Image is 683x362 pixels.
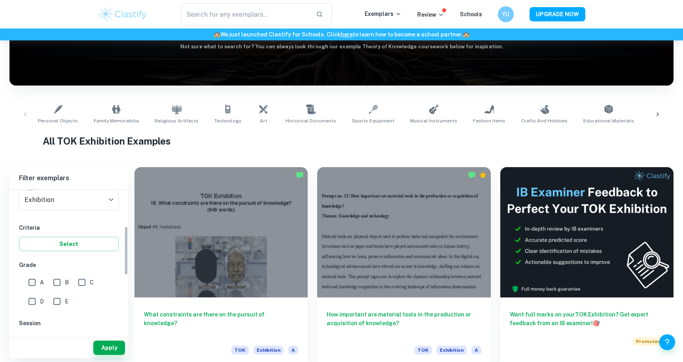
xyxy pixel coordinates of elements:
span: Promoted [633,337,664,346]
h6: What constraints are there on the pursuit of knowledge? [144,310,298,336]
span: 🏫 [463,31,469,38]
img: Thumbnail [500,167,674,297]
span: TOK [231,346,249,354]
a: here [341,31,353,38]
span: Personal Objects [38,117,78,124]
span: Art [260,117,267,124]
span: A [471,346,481,354]
h6: Filter exemplars [9,167,128,189]
span: [DATE] [37,333,55,342]
img: Clastify logo [98,6,148,22]
button: Help and Feedback [659,334,675,350]
span: E [65,297,68,306]
span: Fashion Items [473,117,505,124]
div: Premium [479,171,487,179]
span: B [65,278,69,287]
img: Marked [468,171,476,179]
h6: Criteria [19,223,119,232]
h6: Not sure what to search for? You can always look through our example Theory of Knowledge coursewo... [9,43,674,51]
span: TOK [414,346,432,354]
button: Apply [93,341,125,355]
span: D [40,297,44,306]
p: Review [417,10,444,19]
span: Musical Instruments [410,117,457,124]
span: Educational Materials [583,117,634,124]
span: Sports Equipment [352,117,394,124]
p: Exemplars [365,10,401,18]
span: C [90,278,94,287]
button: YU [498,6,514,22]
div: Exhibition [19,189,119,211]
h6: Want full marks on your TOK Exhibition ? Get expert feedback from an IB examiner! [510,310,664,328]
span: 🏫 [214,31,220,38]
span: Technology [214,117,241,124]
span: A [288,346,298,354]
span: Historical Documents [286,117,336,124]
input: Search for any exemplars... [181,3,310,25]
button: Select [19,237,119,251]
h6: We just launched Clastify for Schools. Click to learn how to become a school partner. [2,30,681,39]
span: Exhibition [437,346,467,354]
h1: All TOK Exhibition Examples [43,134,640,148]
h6: Session [19,319,119,328]
button: UPGRADE NOW [530,7,585,21]
span: Religious Artifacts [155,117,199,124]
h6: YU [501,10,510,19]
h6: Grade [19,261,119,269]
span: Exhibition [254,346,284,354]
span: A [40,278,44,287]
h6: How important are material tools in the production or acquisition of knowledge? [327,310,481,336]
a: Schools [460,11,482,17]
img: Marked [296,171,304,179]
span: 🎯 [593,320,600,326]
span: Crafts and Hobbies [521,117,568,124]
span: Family Memorabilia [94,117,139,124]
